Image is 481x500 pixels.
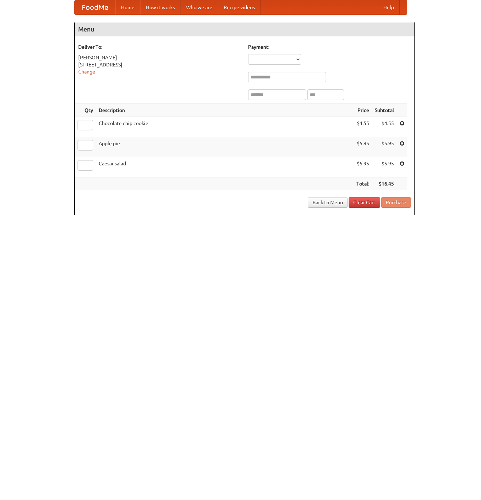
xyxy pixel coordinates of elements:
[372,117,397,137] td: $4.55
[372,137,397,157] td: $5.95
[372,177,397,190] th: $16.45
[354,157,372,177] td: $5.95
[75,22,414,36] h4: Menu
[248,43,411,51] h5: Payment:
[354,177,372,190] th: Total:
[218,0,260,14] a: Recipe videos
[78,43,241,51] h5: Deliver To:
[349,197,380,208] a: Clear Cart
[372,104,397,117] th: Subtotal
[78,54,241,61] div: [PERSON_NAME]
[78,69,95,75] a: Change
[354,117,372,137] td: $4.55
[372,157,397,177] td: $5.95
[96,157,354,177] td: Caesar salad
[96,104,354,117] th: Description
[75,104,96,117] th: Qty
[378,0,400,14] a: Help
[78,61,241,68] div: [STREET_ADDRESS]
[75,0,115,14] a: FoodMe
[181,0,218,14] a: Who we are
[96,117,354,137] td: Chocolate chip cookie
[115,0,140,14] a: Home
[354,104,372,117] th: Price
[381,197,411,208] button: Purchase
[96,137,354,157] td: Apple pie
[354,137,372,157] td: $5.95
[140,0,181,14] a: How it works
[308,197,348,208] a: Back to Menu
